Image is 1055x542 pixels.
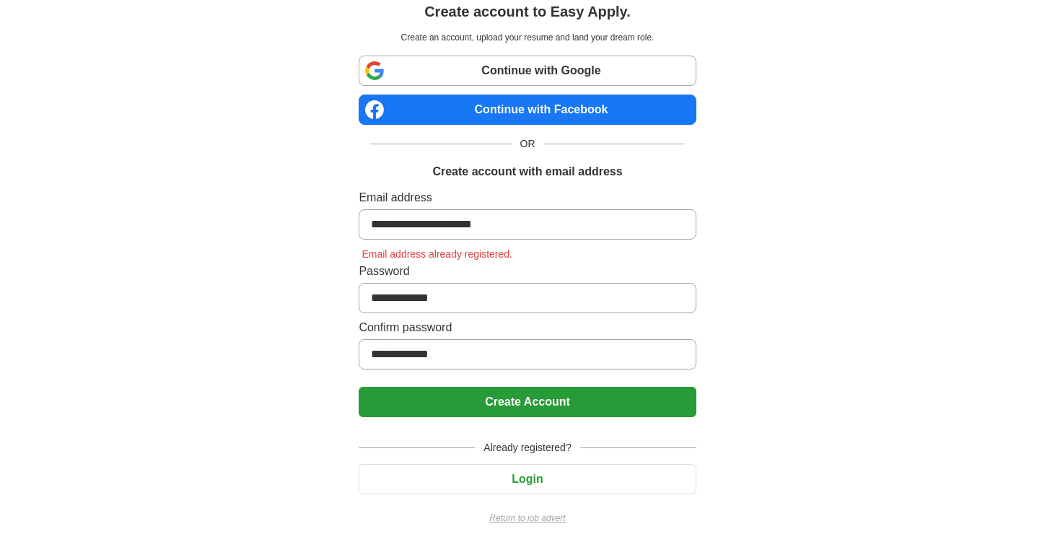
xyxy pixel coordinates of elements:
a: Continue with Facebook [359,95,696,125]
h1: Create account with email address [432,163,622,180]
label: Email address [359,189,696,206]
span: OR [512,136,544,152]
label: Password [359,263,696,280]
p: Create an account, upload your resume and land your dream role. [362,31,693,44]
button: Create Account [359,387,696,417]
button: Login [359,464,696,494]
span: Already registered? [475,440,579,455]
a: Return to job advert [359,512,696,525]
h1: Create account to Easy Apply. [424,1,631,22]
span: Email address already registered. [359,248,515,260]
a: Continue with Google [359,56,696,86]
label: Confirm password [359,319,696,336]
a: Login [359,473,696,485]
